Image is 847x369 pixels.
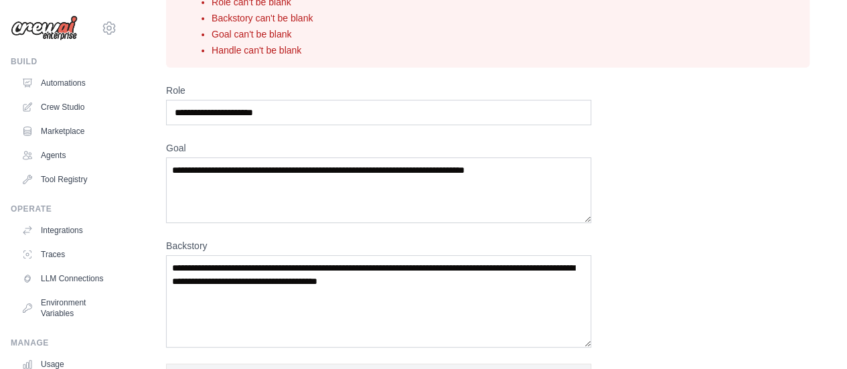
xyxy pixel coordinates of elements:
[11,338,117,348] div: Manage
[166,141,591,155] label: Goal
[16,145,117,166] a: Agents
[166,84,591,97] label: Role
[212,27,386,41] li: Goal can't be blank
[16,268,117,289] a: LLM Connections
[11,204,117,214] div: Operate
[16,96,117,118] a: Crew Studio
[16,292,117,324] a: Environment Variables
[16,220,117,241] a: Integrations
[16,72,117,94] a: Automations
[16,169,117,190] a: Tool Registry
[16,244,117,265] a: Traces
[212,11,386,25] li: Backstory can't be blank
[16,121,117,142] a: Marketplace
[212,44,386,57] li: Handle can't be blank
[166,239,591,252] label: Backstory
[11,15,78,41] img: Logo
[11,56,117,67] div: Build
